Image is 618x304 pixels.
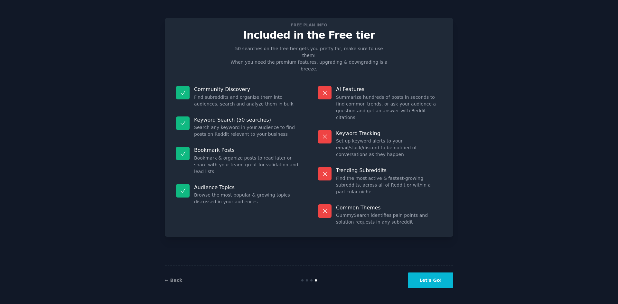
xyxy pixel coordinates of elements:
[336,212,442,226] dd: GummySearch identifies pain points and solution requests in any subreddit
[194,116,300,123] p: Keyword Search (50 searches)
[194,147,300,153] p: Bookmark Posts
[336,138,442,158] dd: Set up keyword alerts to your email/slack/discord to be notified of conversations as they happen
[408,272,453,288] button: Let's Go!
[290,22,328,28] span: Free plan info
[336,130,442,137] p: Keyword Tracking
[336,175,442,195] dd: Find the most active & fastest-growing subreddits, across all of Reddit or within a particular niche
[194,184,300,191] p: Audience Topics
[228,45,390,72] p: 50 searches on the free tier gets you pretty far, make sure to use them! When you need the premiu...
[194,86,300,93] p: Community Discovery
[336,86,442,93] p: AI Features
[336,204,442,211] p: Common Themes
[336,167,442,174] p: Trending Subreddits
[194,94,300,107] dd: Find subreddits and organize them into audiences, search and analyze them in bulk
[336,94,442,121] dd: Summarize hundreds of posts in seconds to find common trends, or ask your audience a question and...
[194,124,300,138] dd: Search any keyword in your audience to find posts on Reddit relevant to your business
[172,30,446,41] p: Included in the Free tier
[194,155,300,175] dd: Bookmark & organize posts to read later or share with your team, great for validation and lead lists
[165,278,182,283] a: ← Back
[194,192,300,205] dd: Browse the most popular & growing topics discussed in your audiences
